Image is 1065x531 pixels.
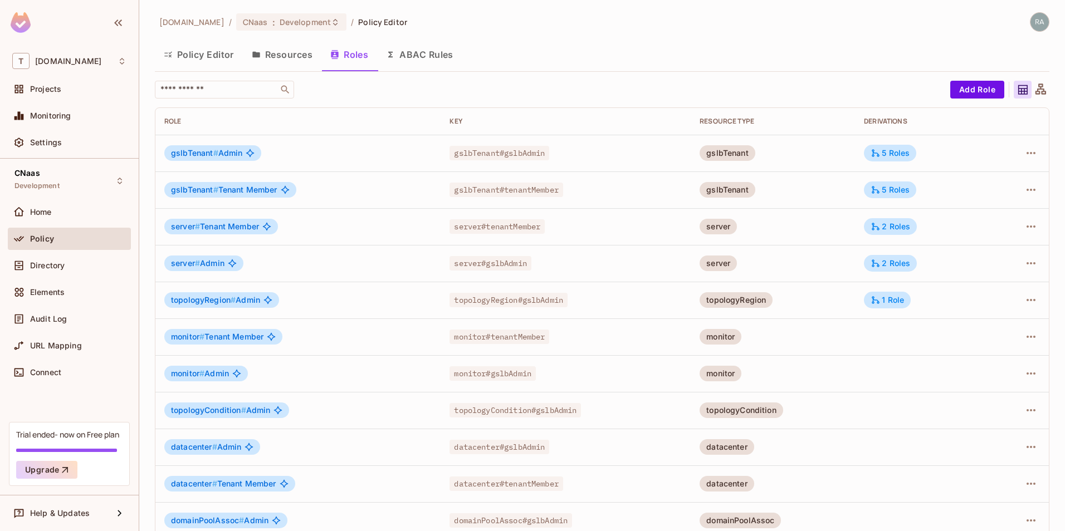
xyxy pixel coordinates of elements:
span: CNaas [14,169,40,178]
span: the active workspace [159,17,224,27]
span: Admin [171,516,268,525]
button: Policy Editor [155,41,243,68]
span: # [213,148,218,158]
div: Trial ended- now on Free plan [16,429,119,440]
span: Admin [171,296,260,304]
button: Resources [243,41,321,68]
span: domainPoolAssoc [171,515,244,525]
span: server#tenantMember [450,219,545,234]
div: 5 Roles [871,185,910,195]
span: Tenant Member [171,222,259,231]
div: gslbTenant [700,182,755,198]
div: domainPoolAssoc [700,513,781,528]
span: Home [30,208,52,217]
span: topologyRegion [171,295,236,304]
span: monitor [171,368,204,378]
div: topologyCondition [700,402,783,418]
div: topologyRegion [700,292,773,308]
span: URL Mapping [30,341,82,350]
span: datacenter#gslbAdmin [450,440,549,454]
li: / [351,17,354,27]
button: Roles [321,41,377,68]
span: topologyCondition#gslbAdmin [450,403,581,417]
span: Admin [171,259,224,268]
img: SReyMgAAAABJRU5ErkJggg== [11,12,31,33]
span: gslbTenant [171,148,218,158]
span: monitor [171,332,204,341]
span: datacenter [171,442,217,451]
span: # [199,368,204,378]
span: # [231,295,236,304]
div: Role [164,117,432,126]
span: Development [14,181,60,190]
div: 2 Roles [871,222,910,232]
span: gslbTenant#tenantMember [450,183,563,197]
button: Upgrade [16,461,77,479]
span: Directory [30,261,65,270]
span: Audit Log [30,314,67,323]
span: # [195,222,200,231]
span: Help & Updates [30,509,90,518]
span: # [213,185,218,194]
span: Workspace: t-mobile.com [35,57,101,66]
span: T [12,53,30,69]
span: Admin [171,406,270,415]
div: 2 Roles [871,258,910,268]
span: server [171,258,200,268]
span: Tenant Member [171,332,263,341]
span: # [212,442,217,451]
span: Monitoring [30,111,71,120]
div: 5 Roles [871,148,910,158]
span: : [272,18,276,27]
div: Key [450,117,682,126]
span: Admin [171,442,241,451]
span: Development [280,17,331,27]
span: domainPoolAssoc#gslbAdmin [450,513,572,528]
button: ABAC Rules [377,41,462,68]
span: # [195,258,200,268]
span: # [239,515,244,525]
div: server [700,219,737,234]
span: monitor#tenantMember [450,330,549,344]
span: Settings [30,138,62,147]
span: datacenter [171,479,217,488]
span: server [171,222,200,231]
span: Elements [30,288,65,297]
span: # [199,332,204,341]
span: Policy [30,234,54,243]
img: ravikanth.thoomozu1@t-mobile.com [1030,13,1049,31]
span: Projects [30,85,61,94]
div: datacenter [700,476,754,491]
span: datacenter#tenantMember [450,476,563,491]
span: topologyCondition [171,405,246,415]
span: topologyRegion#gslbAdmin [450,293,568,307]
span: monitor#gslbAdmin [450,366,536,381]
span: Tenant Member [171,185,277,194]
li: / [229,17,232,27]
div: 1 Role [871,295,904,305]
div: monitor [700,366,741,381]
span: CNaas [243,17,268,27]
span: Admin [171,149,242,158]
span: Tenant Member [171,479,276,488]
div: Derivations [864,117,982,126]
span: # [212,479,217,488]
span: gslbTenant#gslbAdmin [450,146,549,160]
div: server [700,255,737,271]
div: gslbTenant [700,145,755,161]
div: monitor [700,329,741,345]
span: Admin [171,369,229,378]
span: Policy Editor [358,17,407,27]
span: server#gslbAdmin [450,256,531,271]
span: gslbTenant [171,185,218,194]
div: datacenter [700,439,754,455]
span: Connect [30,368,61,377]
div: RESOURCE TYPE [700,117,846,126]
button: Add Role [950,81,1004,99]
span: # [241,405,246,415]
